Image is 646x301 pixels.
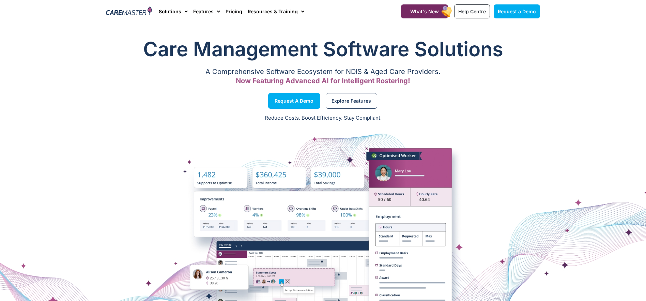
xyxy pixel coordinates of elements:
p: Reduce Costs. Boost Efficiency. Stay Compliant. [4,114,642,122]
a: Request a Demo [494,4,540,18]
h1: Care Management Software Solutions [106,35,540,63]
a: What's New [401,4,448,18]
span: Request a Demo [275,99,313,103]
p: A Comprehensive Software Ecosystem for NDIS & Aged Care Providers. [106,70,540,74]
span: Explore Features [332,99,371,103]
img: CareMaster Logo [106,6,152,17]
a: Help Centre [454,4,490,18]
span: Now Featuring Advanced AI for Intelligent Rostering! [236,77,410,85]
a: Request a Demo [268,93,320,109]
span: Help Centre [458,9,486,14]
span: Request a Demo [498,9,536,14]
span: What's New [410,9,439,14]
a: Explore Features [326,93,377,109]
